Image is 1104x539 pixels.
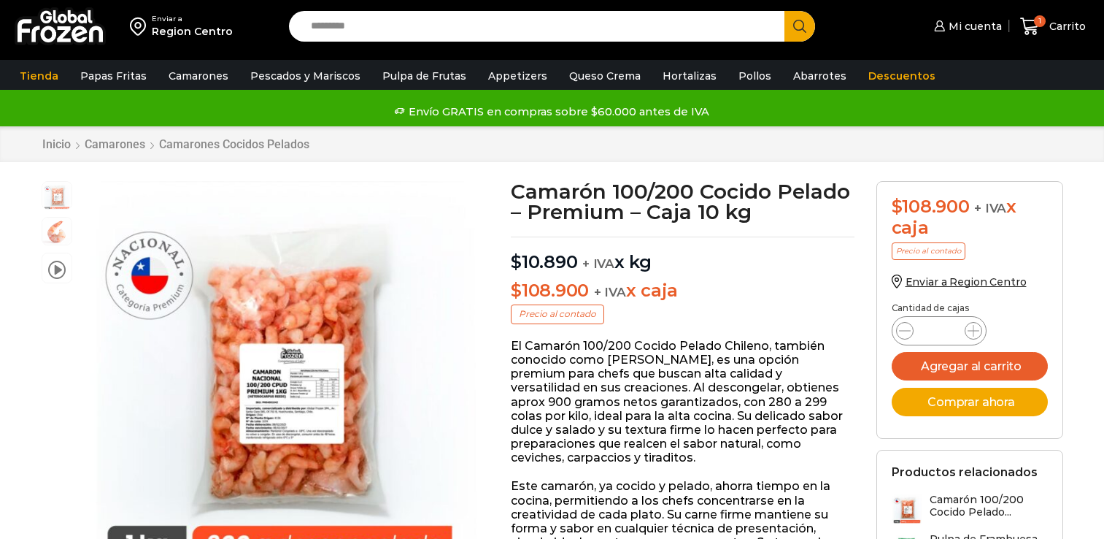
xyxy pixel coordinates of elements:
[906,275,1027,288] span: Enviar a Region Centro
[130,14,152,39] img: address-field-icon.svg
[511,280,854,302] p: x caja
[784,11,815,42] button: Search button
[12,62,66,90] a: Tienda
[892,303,1048,313] p: Cantidad de cajas
[481,62,555,90] a: Appetizers
[945,19,1002,34] span: Mi cuenta
[511,280,589,301] bdi: 108.900
[1046,19,1086,34] span: Carrito
[562,62,648,90] a: Queso Crema
[158,137,310,151] a: Camarones Cocidos Pelados
[594,285,626,299] span: + IVA
[42,137,72,151] a: Inicio
[42,182,72,211] span: camaron nacional premium
[892,196,903,217] span: $
[582,256,614,271] span: + IVA
[42,137,310,151] nav: Breadcrumb
[511,305,604,324] p: Precio al contado
[892,465,1038,479] h2: Productos relacionados
[73,62,154,90] a: Papas Fritas
[84,137,146,151] a: Camarones
[1034,15,1046,27] span: 1
[892,242,965,260] p: Precio al contado
[892,196,970,217] bdi: 108.900
[161,62,236,90] a: Camarones
[731,62,779,90] a: Pollos
[511,181,854,222] h1: Camarón 100/200 Cocido Pelado – Premium – Caja 10 kg
[243,62,368,90] a: Pescados y Mariscos
[892,352,1048,381] button: Agregar al carrito
[892,196,1048,239] div: x caja
[892,494,1048,525] a: Camarón 100/200 Cocido Pelado...
[861,62,943,90] a: Descuentos
[655,62,724,90] a: Hortalizas
[930,12,1002,41] a: Mi cuenta
[1016,9,1089,44] a: 1 Carrito
[511,251,522,272] span: $
[892,275,1027,288] a: Enviar a Region Centro
[786,62,854,90] a: Abarrotes
[511,339,854,465] p: El Camarón 100/200 Cocido Pelado Chileno, también conocido como [PERSON_NAME], es una opción prem...
[892,388,1048,416] button: Comprar ahora
[930,494,1048,519] h3: Camarón 100/200 Cocido Pelado...
[925,321,953,341] input: Product quantity
[511,280,522,301] span: $
[511,237,854,273] p: x kg
[974,201,1006,215] span: + IVA
[152,14,233,24] div: Enviar a
[375,62,474,90] a: Pulpa de Frutas
[42,218,72,247] span: camaron-nacional-2
[511,251,577,272] bdi: 10.890
[152,24,233,39] div: Region Centro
